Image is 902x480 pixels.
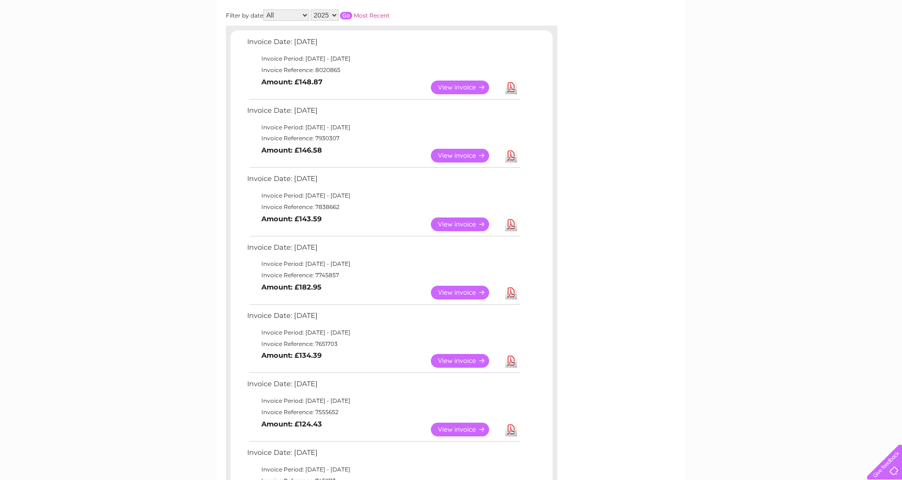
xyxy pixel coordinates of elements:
[245,64,522,76] td: Invoice Reference: 8020865
[261,78,322,86] b: Amount: £148.87
[735,40,753,47] a: Water
[245,464,522,475] td: Invoice Period: [DATE] - [DATE]
[245,446,522,464] td: Invoice Date: [DATE]
[431,286,500,299] a: View
[505,354,517,368] a: Download
[261,420,322,428] b: Amount: £124.43
[354,12,390,19] a: Most Recent
[245,53,522,64] td: Invoice Period: [DATE] - [DATE]
[871,40,893,47] a: Log out
[245,201,522,213] td: Invoice Reference: 7838662
[245,407,522,418] td: Invoice Reference: 7555652
[245,309,522,327] td: Invoice Date: [DATE]
[261,215,322,223] b: Amount: £143.59
[245,122,522,133] td: Invoice Period: [DATE] - [DATE]
[786,40,814,47] a: Telecoms
[505,286,517,299] a: Download
[245,395,522,407] td: Invoice Period: [DATE] - [DATE]
[820,40,833,47] a: Blog
[839,40,862,47] a: Contact
[261,283,322,291] b: Amount: £182.95
[245,338,522,350] td: Invoice Reference: 7651703
[505,423,517,436] a: Download
[245,327,522,338] td: Invoice Period: [DATE] - [DATE]
[32,25,80,54] img: logo.png
[431,217,500,231] a: View
[245,270,522,281] td: Invoice Reference: 7745857
[245,133,522,144] td: Invoice Reference: 7930307
[245,36,522,53] td: Invoice Date: [DATE]
[431,354,500,368] a: View
[505,81,517,94] a: Download
[261,351,322,360] b: Amount: £134.39
[431,423,500,436] a: View
[228,5,675,46] div: Clear Business is a trading name of Verastar Limited (registered in [GEOGRAPHIC_DATA] No. 3667643...
[261,146,322,154] b: Amount: £146.58
[226,9,474,21] div: Filter by date
[245,172,522,190] td: Invoice Date: [DATE]
[505,217,517,231] a: Download
[759,40,780,47] a: Energy
[431,149,500,163] a: View
[245,104,522,122] td: Invoice Date: [DATE]
[723,5,789,17] a: 0333 014 3131
[245,190,522,201] td: Invoice Period: [DATE] - [DATE]
[245,258,522,270] td: Invoice Period: [DATE] - [DATE]
[245,378,522,395] td: Invoice Date: [DATE]
[245,241,522,259] td: Invoice Date: [DATE]
[431,81,500,94] a: View
[505,149,517,163] a: Download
